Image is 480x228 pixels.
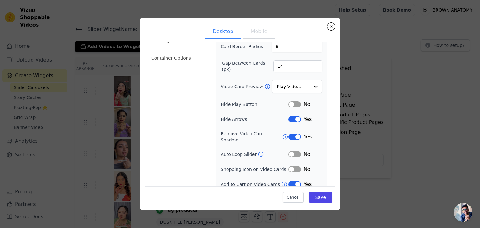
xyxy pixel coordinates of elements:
span: No [303,166,310,173]
label: Card Border Radius [221,43,263,50]
label: Shopping Icon on Video Cards [221,166,288,172]
span: Yes [303,181,312,188]
span: Yes [303,116,312,123]
label: Add to Cart on Video Cards [221,181,281,187]
label: Remove Video Card Shadow [221,131,282,143]
button: Cancel [283,192,304,203]
span: No [303,101,310,108]
button: Mobile [243,25,275,39]
button: Save [309,192,332,203]
div: Open chat [454,203,472,222]
span: Yes [303,133,312,141]
label: Auto Loop Slider [221,151,258,157]
label: Hide Play Button [221,101,288,107]
button: Desktop [205,25,241,39]
li: Container Options [147,52,209,64]
label: Hide Arrows [221,116,288,122]
label: Gap Between Cards (px) [222,60,273,72]
label: Video Card Preview [221,83,264,90]
button: Close modal [327,23,335,30]
span: No [303,151,310,158]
